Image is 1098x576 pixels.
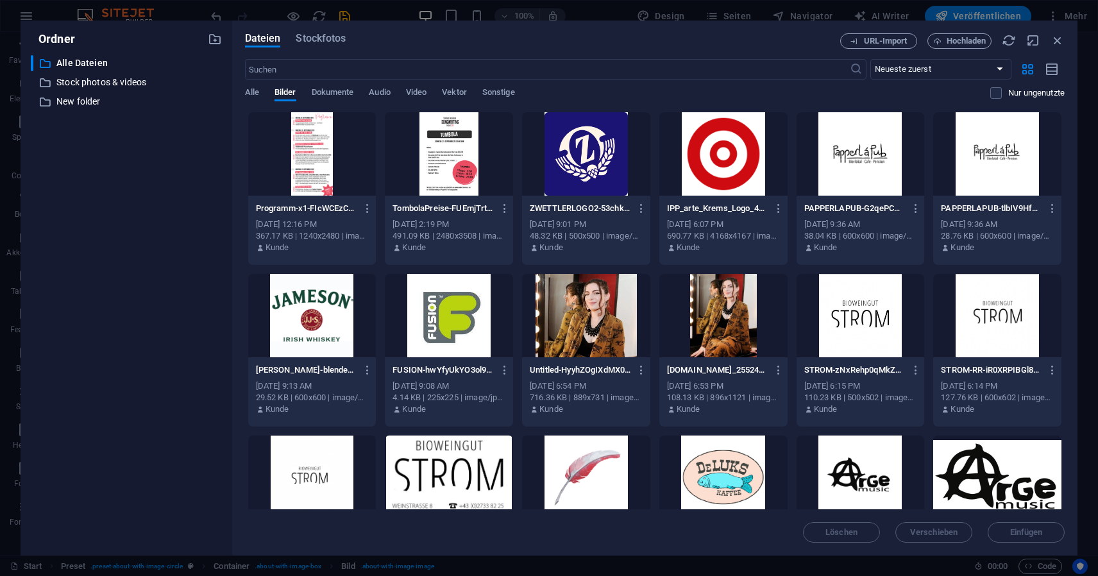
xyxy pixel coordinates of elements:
p: STROM-RR-iR0XRPIBGl8SaCbKKWg.png [941,364,1042,376]
i: Neu laden [1002,33,1016,47]
button: URL-Import [840,33,917,49]
p: Kunde [677,403,700,415]
p: New folder [56,94,198,109]
div: [DATE] 9:01 PM [530,219,643,230]
div: New folder [31,94,222,110]
p: Alle Dateien [56,56,198,71]
div: 110.23 KB | 500x502 | image/png [804,392,917,403]
div: 48.32 KB | 500x500 | image/png [530,230,643,242]
span: Video [406,85,427,103]
p: Zeigt nur Dateien an, die nicht auf der Website verwendet werden. Dateien, die während dieser Sit... [1008,87,1065,99]
div: 716.36 KB | 889x731 | image/png [530,392,643,403]
span: Bilder [274,85,296,103]
p: Kunde [814,403,838,415]
p: jameson-blended-irish-whiskey-marken-logo-wRfhvPTwgHNH5QN6zF9ylg.png [256,364,357,376]
div: 4.14 KB | 225x225 | image/jpeg [393,392,505,403]
p: Kunde [402,242,426,253]
p: PAPPERLAPUB-G2qePCCsVmi3e4MCYt5KDw.png [804,203,905,214]
i: Neuen Ordner erstellen [208,32,222,46]
p: Kunde [539,403,563,415]
span: Vektor [442,85,467,103]
button: Hochladen [927,33,992,49]
p: Kunde [950,403,974,415]
p: Kunde [539,242,563,253]
span: Hochladen [947,37,986,45]
span: Stockfotos [296,31,346,46]
div: [DATE] 9:08 AM [393,380,505,392]
div: [DATE] 6:07 PM [667,219,780,230]
span: Dokumente [312,85,354,103]
div: 367.17 KB | 1240x2480 | image/jpeg [256,230,369,242]
div: [DATE] 6:15 PM [804,380,917,392]
p: Kunde [677,242,700,253]
p: Untitled-HyyhZOgIXdMX0BMIIZtJMQ.png [530,364,630,376]
p: IPP_arte_Krems_Logo_4C-6yTLbVBE_Nx4Nt7IwzU0zQ.jpg [667,203,768,214]
div: 108.13 KB | 896x1121 | image/jpeg [667,392,780,403]
div: [DATE] 6:14 PM [941,380,1054,392]
span: Sonstige [482,85,515,103]
div: [DATE] 6:54 PM [530,380,643,392]
div: 127.76 KB | 600x602 | image/png [941,392,1054,403]
span: Dateien [245,31,281,46]
div: 491.09 KB | 2480x3508 | image/jpeg [393,230,505,242]
div: 38.04 KB | 600x600 | image/png [804,230,917,242]
p: SaveClip.App_255245216_193316669633738_3039886268508899108_n-7xqyMOP6JyRc8WkXRtzbxA.jpg [667,364,768,376]
p: ZWETTLERLOGO2-53chkgZ5UZX7OWePdZ1whQ.png [530,203,630,214]
p: Kunde [266,242,289,253]
div: [DATE] 9:13 AM [256,380,369,392]
div: 690.77 KB | 4168x4167 | image/jpeg [667,230,780,242]
div: [DATE] 9:36 AM [804,219,917,230]
p: Kunde [402,403,426,415]
div: [DATE] 6:53 PM [667,380,780,392]
div: 28.76 KB | 600x600 | image/png [941,230,1054,242]
p: Kunde [814,242,838,253]
span: Alle [245,85,259,103]
p: Programm-x1-FIcWCEzCXISYQSdPbSw.jpg [256,203,357,214]
span: URL-Import [864,37,908,45]
div: [DATE] 9:36 AM [941,219,1054,230]
div: ​ [31,55,33,71]
i: Schließen [1051,33,1065,47]
i: Minimieren [1026,33,1040,47]
div: 29.52 KB | 600x600 | image/png [256,392,369,403]
p: FUSION-hwYfyUkYO3ol9u0OY0UPXQ.jpeg [393,364,493,376]
p: Kunde [266,403,289,415]
p: TombolaPreise-FUEmjTrtxmAXVfljNWXBWA.jpg [393,203,493,214]
div: [DATE] 12:16 PM [256,219,369,230]
p: Ordner [31,31,75,47]
p: Kunde [950,242,974,253]
p: PAPPERLAPUB-tlbIV9Hfbvl-8wdCqiYseQ.png [941,203,1042,214]
div: [DATE] 2:19 PM [393,219,505,230]
input: Suchen [245,59,850,80]
p: Stock photos & videos [56,75,198,90]
p: STROM-zNxRehp0qMkZZ5QdKx5mcg.png [804,364,905,376]
div: Stock photos & videos [31,74,222,90]
span: Audio [369,85,390,103]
